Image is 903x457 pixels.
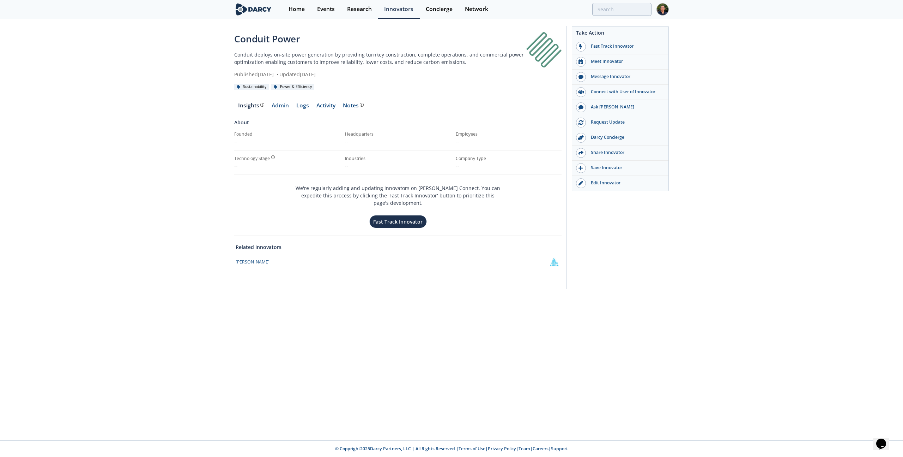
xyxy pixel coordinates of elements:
img: information.svg [271,155,275,159]
div: Edit Innovator [586,180,665,186]
input: Advanced Search [592,3,652,16]
div: Events [317,6,335,12]
div: Insights [238,103,264,108]
div: Ask [PERSON_NAME] [586,104,665,110]
a: Terms of Use [459,446,485,452]
div: Sustainability [234,84,269,90]
span: • [275,71,279,78]
iframe: chat widget [873,429,896,450]
div: Concierge [426,6,453,12]
a: Admin [268,103,292,111]
div: Take Action [572,29,668,39]
img: information.svg [360,103,364,107]
div: Darcy Concierge [586,134,665,141]
div: Headquarters [345,131,451,137]
div: Fast Track Innovator [586,43,665,49]
div: Research [347,6,372,12]
div: Save Innovator [586,165,665,171]
div: Innovators [384,6,413,12]
div: Industries [345,155,451,162]
div: Published [DATE] Updated [DATE] [234,71,526,78]
div: Connect with User of Innovator [586,89,665,95]
p: Conduit deploys on-site power generation by providing turnkey construction, complete operations, ... [234,51,526,66]
a: Insights [234,103,268,111]
p: -- [234,138,340,145]
div: Employees [456,131,562,137]
div: Power & Efficiency [271,84,314,90]
a: Related Innovators [236,243,281,251]
div: -- [234,162,340,169]
a: Team [519,446,530,452]
p: -- [456,162,562,169]
a: Notes [339,103,367,111]
a: Privacy Policy [488,446,516,452]
a: Activity [313,103,339,111]
p: -- [456,138,562,145]
img: information.svg [260,103,264,107]
button: Save Innovator [572,161,668,176]
div: Network [465,6,488,12]
p: © Copyright 2025 Darcy Partners, LLC | All Rights Reserved | | | | | [190,446,713,452]
div: Company Type [456,155,562,162]
div: Share Innovator [586,149,665,156]
a: Logs [292,103,313,111]
div: Founded [234,131,340,137]
div: Notes [343,103,364,108]
p: -- [345,138,451,145]
div: Technology Stage [234,155,270,162]
p: -- [345,162,451,169]
img: Aurelia Turbines [548,256,560,268]
div: [PERSON_NAME] [236,259,269,265]
div: Meet Innovator [586,58,665,65]
img: logo-wide.svg [234,3,273,16]
div: About [234,119,562,131]
button: Fast Track Innovator [369,215,427,228]
a: Edit Innovator [572,176,668,191]
div: Message Innovator [586,73,665,80]
a: Careers [533,446,549,452]
a: [PERSON_NAME] Aurelia Turbines [236,256,560,268]
img: Profile [656,3,669,16]
div: Home [289,6,305,12]
div: Conduit Power [234,32,526,46]
div: We're regularly adding and updating innovators on [PERSON_NAME] Connect. You can expedite this pr... [294,179,502,228]
a: Support [551,446,568,452]
div: Request Update [586,119,665,125]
